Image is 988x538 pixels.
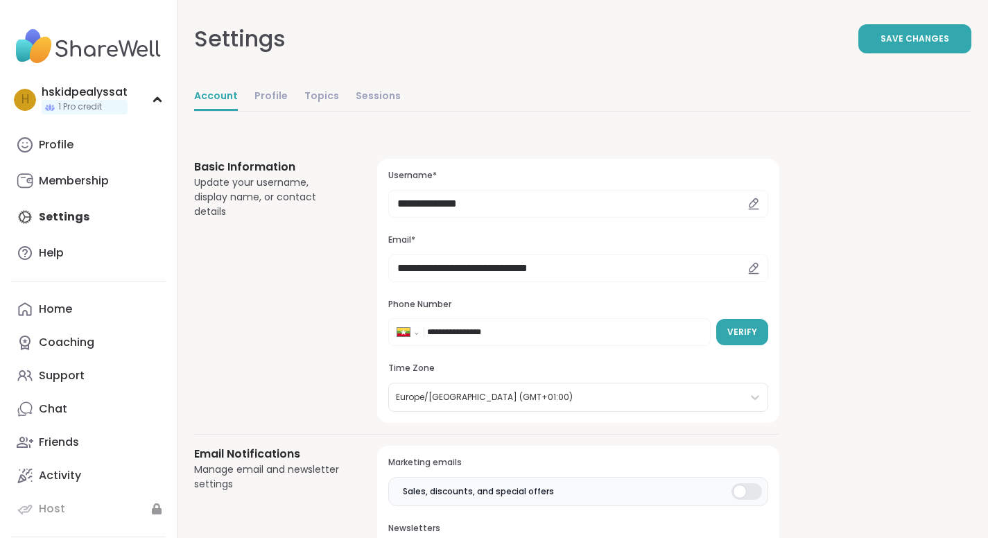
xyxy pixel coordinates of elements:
a: Membership [11,164,166,198]
a: Profile [254,83,288,111]
div: Update your username, display name, or contact details [194,175,344,219]
div: Membership [39,173,109,189]
button: Verify [716,319,768,345]
div: Activity [39,468,81,483]
a: Help [11,236,166,270]
span: 1 Pro credit [58,101,102,113]
div: Manage email and newsletter settings [194,462,344,492]
h3: Email* [388,234,768,246]
a: Friends [11,426,166,459]
a: Host [11,492,166,526]
div: Chat [39,401,67,417]
h3: Basic Information [194,159,344,175]
span: h [21,91,29,109]
a: Home [11,293,166,326]
a: Coaching [11,326,166,359]
img: ShareWell Nav Logo [11,22,166,71]
a: Activity [11,459,166,492]
h3: Email Notifications [194,446,344,462]
div: Friends [39,435,79,450]
button: Save Changes [858,24,971,53]
div: Home [39,302,72,317]
h3: Username* [388,170,768,182]
span: Save Changes [881,33,949,45]
div: Profile [39,137,73,153]
div: Help [39,245,64,261]
h3: Time Zone [388,363,768,374]
div: Coaching [39,335,94,350]
span: Sales, discounts, and special offers [403,485,554,498]
div: Host [39,501,65,517]
div: Settings [194,22,286,55]
h3: Phone Number [388,299,768,311]
h3: Marketing emails [388,457,768,469]
span: Verify [727,326,757,338]
a: Sessions [356,83,401,111]
a: Account [194,83,238,111]
a: Support [11,359,166,392]
a: Profile [11,128,166,162]
h3: Newsletters [388,523,768,535]
a: Topics [304,83,339,111]
div: Support [39,368,85,383]
a: Chat [11,392,166,426]
div: hskidpealyssat [42,85,128,100]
